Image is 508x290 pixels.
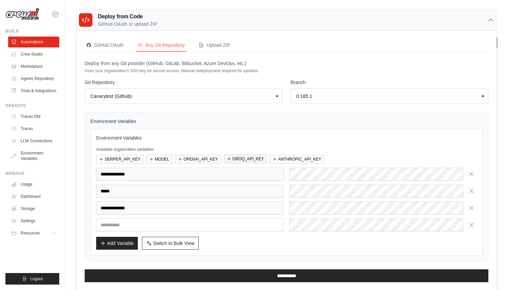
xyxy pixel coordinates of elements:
[76,36,227,46] h2: Automations Live
[96,147,477,152] p: Available organization variables:
[8,203,59,214] a: Storage
[8,228,59,239] button: Resources
[8,123,59,134] a: Traces
[8,179,59,190] a: Usage
[85,68,488,74] p: Uses your organization's SSH key for secure access. Manual redeployment required for updates.
[96,155,144,164] button: SERPER_API_KEY
[96,134,477,141] h3: Environment Variables
[296,93,479,100] div: 0.165.1
[5,28,59,34] div: Build
[5,273,59,285] button: Logout
[5,8,39,21] img: Logo
[291,79,488,86] label: Branch
[8,37,59,47] a: Automations
[90,93,273,100] div: Canarytest (Github)
[153,240,194,247] span: Switch to Bulk View
[85,60,488,67] p: Deploy from any Git provider (GitHub, GitLab, Bitbucket, Azure DevOps, etc.)
[85,79,282,86] label: Git Repository
[197,39,232,52] button: Upload ZIP
[86,42,91,48] img: GitHub
[136,39,186,52] button: Any Git Repository
[474,257,508,290] iframe: Chat Widget
[8,49,59,60] a: Crew Studio
[8,191,59,202] a: Dashboard
[30,276,43,282] span: Logout
[96,237,138,250] button: Add Variable
[5,171,59,176] div: Manage
[85,39,488,52] nav: Deployment Source
[175,155,221,164] button: OPENAI_API_KEY
[98,13,157,21] h3: Deploy from Code
[8,85,59,96] a: Tools & Integrations
[90,118,483,125] h4: Environment Variables
[8,148,59,164] a: Environment Variables
[224,154,267,163] button: GROQ_API_KEY
[8,73,59,84] a: Agents Repository
[142,237,199,250] button: Switch to Bulk View
[137,42,185,48] div: Any Git Repository
[146,155,172,164] button: MODEL
[198,42,230,48] div: Upload ZIP
[21,230,40,236] span: Resources
[98,21,157,27] p: GitHub OAuth or upload ZIP
[85,39,125,52] button: GitHubGitHub OAuth
[5,103,59,108] div: Operate
[76,46,227,53] p: Manage and monitor your active crew automations from this dashboard.
[76,61,221,75] th: Crew
[86,42,124,48] div: GitHub OAuth
[8,215,59,226] a: Settings
[8,111,59,122] a: Traces Old
[8,61,59,72] a: Marketplace
[8,136,59,146] a: LLM Connections
[270,155,324,164] button: ANTHROPIC_API_KEY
